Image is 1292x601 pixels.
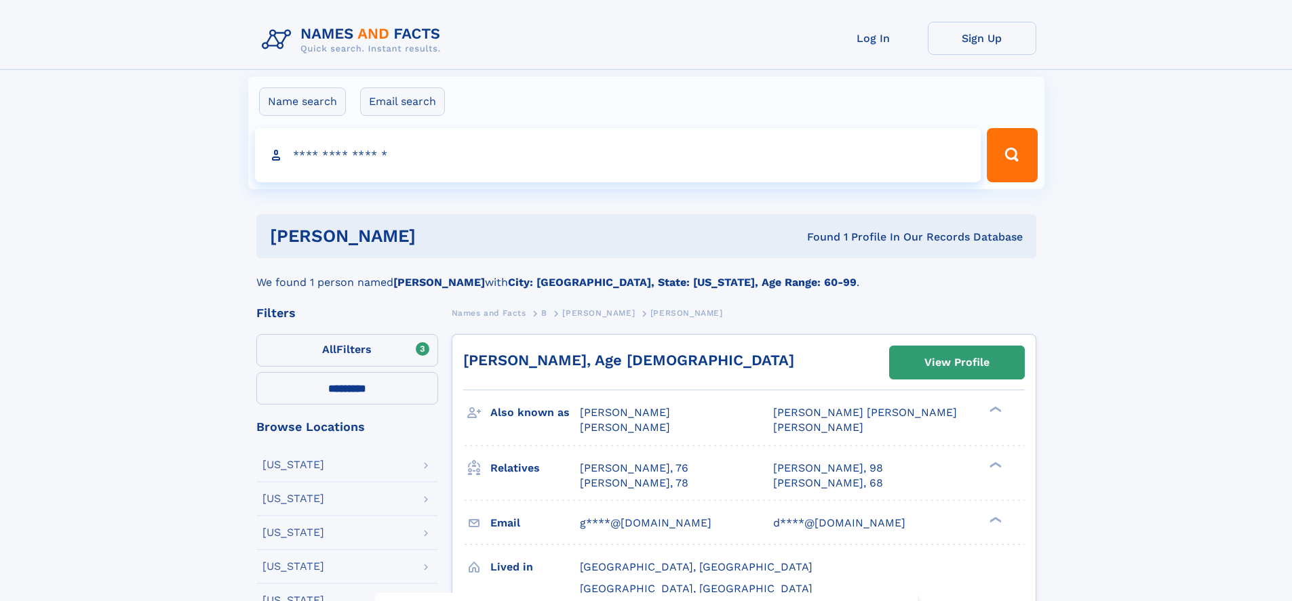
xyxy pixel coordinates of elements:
[256,334,438,367] label: Filters
[256,258,1036,291] div: We found 1 person named with .
[986,460,1002,469] div: ❯
[819,22,928,55] a: Log In
[562,304,635,321] a: [PERSON_NAME]
[580,421,670,434] span: [PERSON_NAME]
[986,515,1002,524] div: ❯
[928,22,1036,55] a: Sign Up
[650,308,723,318] span: [PERSON_NAME]
[580,461,688,476] a: [PERSON_NAME], 76
[987,128,1037,182] button: Search Button
[890,346,1024,379] a: View Profile
[986,405,1002,414] div: ❯
[322,343,336,356] span: All
[255,128,981,182] input: search input
[360,87,445,116] label: Email search
[773,421,863,434] span: [PERSON_NAME]
[773,406,957,419] span: [PERSON_NAME] [PERSON_NAME]
[262,459,324,470] div: [US_STATE]
[580,406,670,419] span: [PERSON_NAME]
[541,304,547,321] a: B
[490,512,580,535] h3: Email
[580,560,813,573] span: [GEOGRAPHIC_DATA], [GEOGRAPHIC_DATA]
[270,228,612,245] h1: [PERSON_NAME]
[562,308,635,318] span: [PERSON_NAME]
[393,276,485,289] b: [PERSON_NAME]
[541,308,547,318] span: B
[490,401,580,424] h3: Also known as
[580,476,688,491] a: [PERSON_NAME], 78
[490,457,580,480] h3: Relatives
[262,561,324,572] div: [US_STATE]
[508,276,857,289] b: City: [GEOGRAPHIC_DATA], State: [US_STATE], Age Range: 60-99
[580,582,813,595] span: [GEOGRAPHIC_DATA], [GEOGRAPHIC_DATA]
[490,556,580,579] h3: Lived in
[256,421,438,433] div: Browse Locations
[924,347,990,378] div: View Profile
[463,352,794,369] a: [PERSON_NAME], Age [DEMOGRAPHIC_DATA]
[262,527,324,538] div: [US_STATE]
[611,230,1023,245] div: Found 1 Profile In Our Records Database
[773,461,883,476] a: [PERSON_NAME], 98
[452,304,526,321] a: Names and Facts
[262,493,324,504] div: [US_STATE]
[773,476,883,491] a: [PERSON_NAME], 68
[259,87,346,116] label: Name search
[256,307,438,319] div: Filters
[256,22,452,58] img: Logo Names and Facts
